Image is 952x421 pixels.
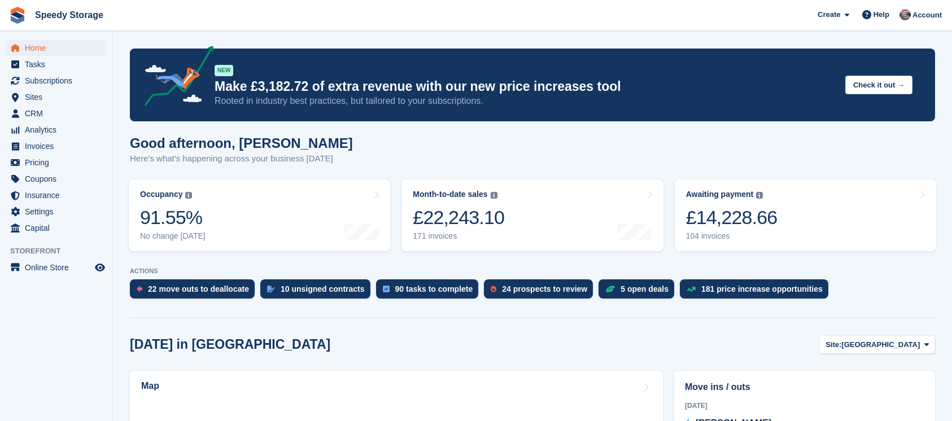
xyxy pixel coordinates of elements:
span: Online Store [25,260,93,275]
div: 104 invoices [686,231,778,241]
a: 10 unsigned contracts [260,279,376,304]
img: icon-info-grey-7440780725fd019a000dd9b08b2336e03edf1995a4989e88bcd33f0948082b44.svg [185,192,192,199]
span: Tasks [25,56,93,72]
button: Check it out → [845,76,912,94]
a: menu [6,122,107,138]
div: Month-to-date sales [413,190,487,199]
h1: Good afternoon, [PERSON_NAME] [130,135,353,151]
span: CRM [25,106,93,121]
div: NEW [215,65,233,76]
span: Sites [25,89,93,105]
img: icon-info-grey-7440780725fd019a000dd9b08b2336e03edf1995a4989e88bcd33f0948082b44.svg [491,192,497,199]
img: move_outs_to_deallocate_icon-f764333ba52eb49d3ac5e1228854f67142a1ed5810a6f6cc68b1a99e826820c5.svg [137,286,142,292]
img: task-75834270c22a3079a89374b754ae025e5fb1db73e45f91037f5363f120a921f8.svg [383,286,390,292]
div: No change [DATE] [140,231,206,241]
a: Preview store [93,261,107,274]
span: Pricing [25,155,93,170]
span: Settings [25,204,93,220]
img: prospect-51fa495bee0391a8d652442698ab0144808aea92771e9ea1ae160a38d050c398.svg [491,286,496,292]
img: Dan Jackson [899,9,911,20]
a: menu [6,187,107,203]
img: stora-icon-8386f47178a22dfd0bd8f6a31ec36ba5ce8667c1dd55bd0f319d3a0aa187defe.svg [9,7,26,24]
img: deal-1b604bf984904fb50ccaf53a9ad4b4a5d6e5aea283cecdc64d6e3604feb123c2.svg [605,285,615,293]
a: menu [6,260,107,275]
img: icon-info-grey-7440780725fd019a000dd9b08b2336e03edf1995a4989e88bcd33f0948082b44.svg [756,192,763,199]
a: 90 tasks to complete [376,279,484,304]
span: Analytics [25,122,93,138]
span: Create [818,9,840,20]
a: menu [6,40,107,56]
img: price-adjustments-announcement-icon-8257ccfd72463d97f412b2fc003d46551f7dbcb40ab6d574587a9cd5c0d94... [135,46,214,110]
a: menu [6,89,107,105]
p: Make £3,182.72 of extra revenue with our new price increases tool [215,78,836,95]
span: Subscriptions [25,73,93,89]
span: Account [912,10,942,21]
span: Site: [826,339,841,350]
p: ACTIONS [130,267,935,275]
span: Help [874,9,889,20]
div: 91.55% [140,206,206,229]
a: menu [6,171,107,187]
div: [DATE] [685,401,924,411]
a: Speedy Storage [30,6,108,24]
span: [GEOGRAPHIC_DATA] [841,339,920,350]
a: Month-to-date sales £22,243.10 171 invoices [401,179,663,251]
button: Site: [GEOGRAPHIC_DATA] [819,335,935,354]
div: Awaiting payment [686,190,754,199]
div: £14,228.66 [686,206,778,229]
h2: Map [141,381,159,391]
p: Rooted in industry best practices, but tailored to your subscriptions. [215,95,836,107]
p: Here's what's happening across your business [DATE] [130,152,353,165]
img: contract_signature_icon-13c848040528278c33f63329250d36e43548de30e8caae1d1a13099fd9432cc5.svg [267,286,275,292]
a: Awaiting payment £14,228.66 104 invoices [675,179,936,251]
span: Coupons [25,171,93,187]
span: Capital [25,220,93,236]
a: menu [6,204,107,220]
a: menu [6,138,107,154]
a: Occupancy 91.55% No change [DATE] [129,179,390,251]
a: 181 price increase opportunities [680,279,834,304]
div: 24 prospects to review [502,284,587,293]
div: 5 open deals [621,284,669,293]
div: £22,243.10 [413,206,504,229]
img: price_increase_opportunities-93ffe204e8149a01c8c9dc8f82e8f89637d9d84a8eef4429ea346261dce0b2c0.svg [687,287,696,292]
a: 22 move outs to deallocate [130,279,260,304]
div: 10 unsigned contracts [281,284,365,293]
a: menu [6,220,107,236]
h2: [DATE] in [GEOGRAPHIC_DATA] [130,337,330,352]
div: Occupancy [140,190,182,199]
a: menu [6,155,107,170]
a: menu [6,56,107,72]
a: menu [6,73,107,89]
a: 24 prospects to review [484,279,599,304]
div: 181 price increase opportunities [701,284,823,293]
span: Home [25,40,93,56]
span: Insurance [25,187,93,203]
div: 90 tasks to complete [395,284,473,293]
a: 5 open deals [599,279,680,304]
span: Storefront [10,245,112,257]
div: 171 invoices [413,231,504,241]
h2: Move ins / outs [685,380,924,394]
a: menu [6,106,107,121]
div: 22 move outs to deallocate [148,284,249,293]
span: Invoices [25,138,93,154]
